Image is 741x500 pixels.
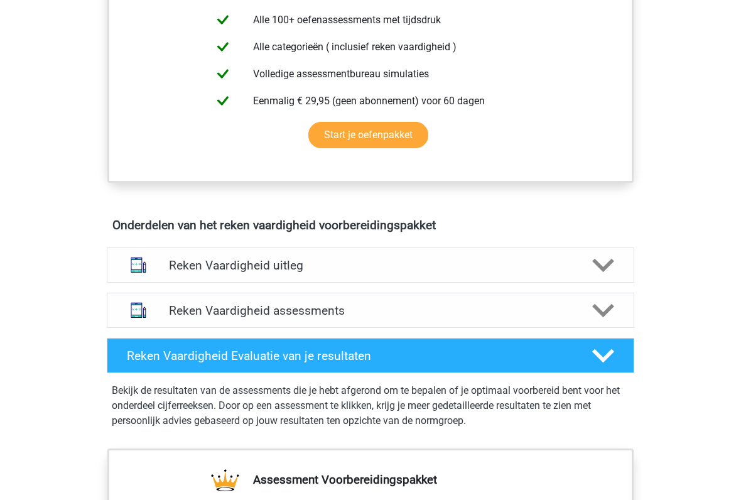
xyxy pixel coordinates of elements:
[308,122,428,149] a: Start je oefenpakket
[102,339,639,374] a: Reken Vaardigheid Evaluatie van je resultaten
[122,295,154,327] img: reken vaardigheid assessments
[112,219,629,233] h4: Onderdelen van het reken vaardigheid voorbereidingspakket
[102,293,639,329] a: assessments Reken Vaardigheid assessments
[122,249,154,281] img: reken vaardigheid uitleg
[169,304,572,318] h4: Reken Vaardigheid assessments
[102,248,639,283] a: uitleg Reken Vaardigheid uitleg
[127,349,572,364] h4: Reken Vaardigheid Evaluatie van je resultaten
[169,259,572,273] h4: Reken Vaardigheid uitleg
[112,384,629,429] p: Bekijk de resultaten van de assessments die je hebt afgerond om te bepalen of je optimaal voorber...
